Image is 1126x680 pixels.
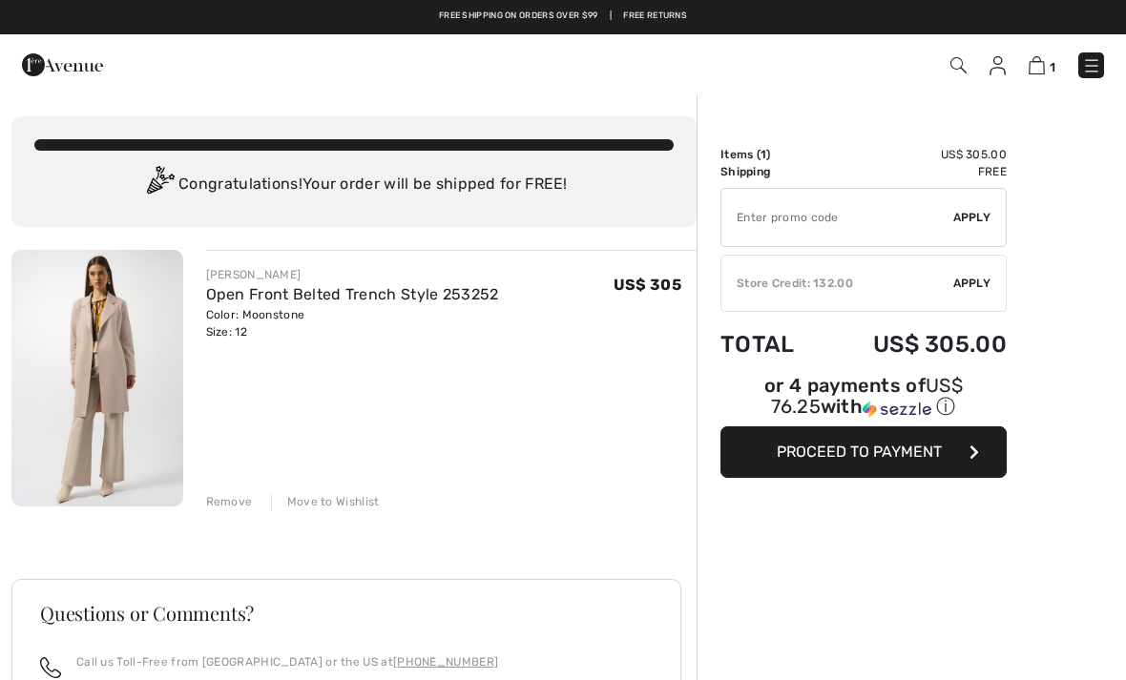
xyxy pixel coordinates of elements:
[610,10,612,23] span: |
[206,285,499,303] a: Open Front Belted Trench Style 253252
[1029,56,1045,74] img: Shopping Bag
[720,377,1007,426] div: or 4 payments ofUS$ 76.25withSezzle Click to learn more about Sezzle
[863,401,931,418] img: Sezzle
[40,604,653,623] h3: Questions or Comments?
[823,146,1007,163] td: US$ 305.00
[439,10,598,23] a: Free shipping on orders over $99
[614,276,681,294] span: US$ 305
[206,306,499,340] div: Color: Moonstone Size: 12
[206,493,253,510] div: Remove
[953,275,991,292] span: Apply
[623,10,687,23] a: Free Returns
[76,653,498,670] p: Call us Toll-Free from [GEOGRAPHIC_DATA] or the US at
[720,146,823,163] td: Items ( )
[720,312,823,377] td: Total
[950,57,967,73] img: Search
[1050,60,1055,74] span: 1
[823,312,1007,377] td: US$ 305.00
[206,266,499,283] div: [PERSON_NAME]
[953,209,991,226] span: Apply
[34,166,674,204] div: Congratulations! Your order will be shipped for FREE!
[1029,53,1055,76] a: 1
[11,250,183,506] img: Open Front Belted Trench Style 253252
[720,377,1007,420] div: or 4 payments of with
[22,46,103,84] img: 1ère Avenue
[990,56,1006,75] img: My Info
[823,163,1007,180] td: Free
[1082,56,1101,75] img: Menu
[721,189,953,246] input: Promo code
[761,148,766,161] span: 1
[393,655,498,669] a: [PHONE_NUMBER]
[40,657,61,678] img: call
[140,166,178,204] img: Congratulation2.svg
[720,163,823,180] td: Shipping
[777,443,942,461] span: Proceed to Payment
[721,275,953,292] div: Store Credit: 132.00
[271,493,380,510] div: Move to Wishlist
[720,426,1007,478] button: Proceed to Payment
[771,374,963,418] span: US$ 76.25
[22,54,103,72] a: 1ère Avenue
